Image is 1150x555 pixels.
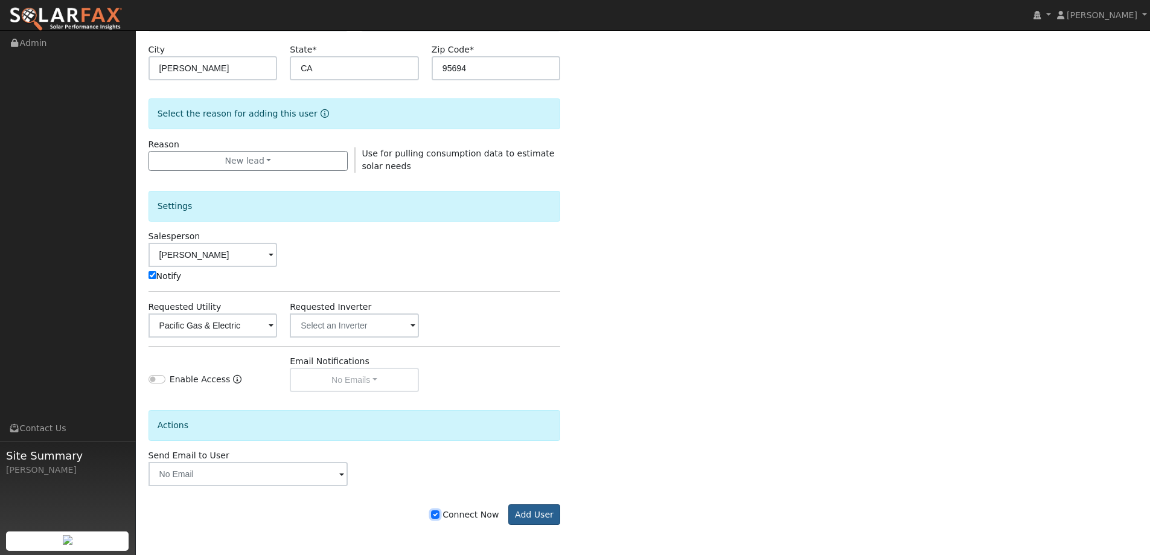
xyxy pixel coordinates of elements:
input: Select a Utility [149,313,278,338]
div: [PERSON_NAME] [6,464,129,476]
label: Connect Now [431,508,499,521]
div: Select the reason for adding this user [149,98,561,129]
input: Notify [149,271,156,279]
label: Notify [149,270,182,283]
span: Site Summary [6,448,129,464]
label: Enable Access [170,373,231,386]
img: retrieve [63,535,72,545]
label: Email Notifications [290,355,369,368]
label: Requested Inverter [290,301,371,313]
a: Enable Access [233,373,241,392]
input: Select a User [149,243,278,267]
span: Use for pulling consumption data to estimate solar needs [362,149,555,171]
div: Settings [149,191,561,222]
label: Send Email to User [149,449,229,462]
a: Reason for new user [318,109,329,118]
span: [PERSON_NAME] [1067,10,1137,20]
label: Salesperson [149,230,200,243]
label: Reason [149,138,179,151]
span: Required [470,45,474,54]
img: SolarFax [9,7,123,32]
label: Zip Code [432,43,474,56]
input: Connect Now [431,510,439,519]
input: Select an Inverter [290,313,419,338]
button: New lead [149,151,348,172]
label: State [290,43,316,56]
input: No Email [149,462,348,486]
button: Add User [508,504,561,525]
span: Required [312,45,316,54]
label: Requested Utility [149,301,222,313]
label: City [149,43,165,56]
div: Actions [149,410,561,441]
